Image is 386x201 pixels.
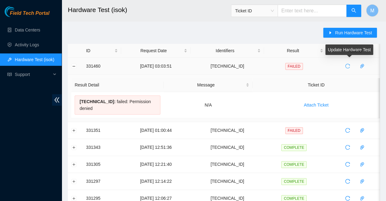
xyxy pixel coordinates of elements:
[72,179,76,184] button: Expand row
[191,58,264,75] td: [TECHNICAL_ID]
[72,196,76,201] button: Expand row
[5,6,31,17] img: Akamai Technologies
[277,5,347,17] input: Enter text here...
[357,179,367,184] span: paper-clip
[357,142,367,152] button: paper-clip
[121,173,191,190] td: [DATE] 12:14:22
[72,145,76,150] button: Expand row
[357,128,367,133] span: paper-clip
[370,7,374,15] span: M
[366,4,378,17] button: M
[357,176,367,186] button: paper-clip
[343,145,352,150] span: reload
[235,6,274,15] span: Ticket ID
[299,100,333,110] button: Attach Ticket
[83,58,121,75] td: 331460
[15,57,54,62] a: Hardware Test (isok)
[343,159,352,169] button: reload
[83,156,121,173] td: 331305
[357,64,367,69] span: paper-clip
[10,10,49,16] span: Field Tech Portal
[253,78,380,92] th: Ticket ID
[285,63,303,70] span: FAILED
[343,176,352,186] button: reload
[191,122,264,139] td: [TECHNICAL_ID]
[357,145,367,150] span: paper-clip
[343,142,352,152] button: reload
[72,162,76,167] button: Expand row
[5,11,49,19] a: Akamai TechnologiesField Tech Portal
[357,125,367,135] button: paper-clip
[343,162,352,167] span: reload
[52,94,62,106] span: double-left
[72,128,76,133] button: Expand row
[343,125,352,135] button: reload
[71,78,164,92] th: Result Detail
[285,127,303,134] span: FAILED
[83,122,121,139] td: 331351
[121,58,191,75] td: [DATE] 03:03:51
[325,44,373,55] div: Update Hardware Test
[191,139,264,156] td: [TECHNICAL_ID]
[346,5,361,17] button: search
[281,144,306,151] span: COMPLETE
[357,61,367,71] button: paper-clip
[281,178,306,185] span: COMPLETE
[326,44,383,58] th: Actions
[7,72,12,77] span: read
[121,139,191,156] td: [DATE] 12:51:36
[343,128,352,133] span: reload
[304,102,328,108] span: Attach Ticket
[343,64,352,69] span: reload
[83,139,121,156] td: 331343
[72,64,76,69] button: Collapse row
[357,159,367,169] button: paper-clip
[328,31,332,36] span: caret-right
[121,122,191,139] td: [DATE] 01:00:44
[343,179,352,184] span: reload
[164,92,253,118] td: N/A
[80,99,116,104] span: [TECHNICAL_ID] :
[351,8,356,14] span: search
[191,173,264,190] td: [TECHNICAL_ID]
[357,162,367,167] span: paper-clip
[15,68,51,81] span: Support
[323,28,377,38] button: caret-rightRun Hardware Test
[343,61,352,71] button: reload
[15,42,39,47] a: Activity Logs
[357,196,367,201] span: paper-clip
[121,156,191,173] td: [DATE] 12:21:40
[335,29,372,36] span: Run Hardware Test
[75,95,160,115] div: failed: Permission denied
[83,173,121,190] td: 331297
[281,161,306,168] span: COMPLETE
[191,156,264,173] td: [TECHNICAL_ID]
[15,27,40,32] a: Data Centers
[343,196,352,201] span: reload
